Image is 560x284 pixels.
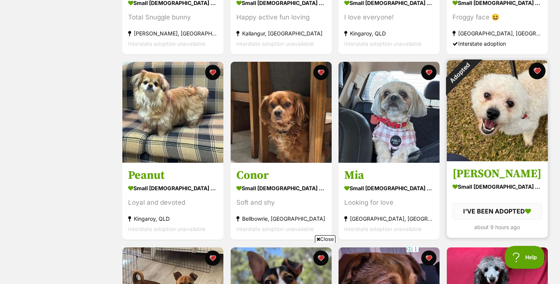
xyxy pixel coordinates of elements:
[313,65,328,80] button: favourite
[236,198,326,208] div: Soft and shy
[421,65,436,80] button: favourite
[236,183,326,194] div: small [DEMOGRAPHIC_DATA] Dog
[452,167,542,181] h3: [PERSON_NAME]
[344,214,434,224] div: [GEOGRAPHIC_DATA], [GEOGRAPHIC_DATA]
[344,168,434,183] h3: Mia
[141,246,419,280] iframe: Advertisement
[236,168,326,183] h3: Conor
[128,214,218,224] div: Kingaroy, QLD
[447,161,548,238] a: [PERSON_NAME] small [DEMOGRAPHIC_DATA] Dog I'VE BEEN ADOPTED about 9 hours ago favourite
[344,40,422,47] span: Interstate adoption unavailable
[315,235,335,243] span: Close
[447,155,548,163] a: Adopted
[437,50,482,96] div: Adopted
[452,222,542,232] div: about 9 hours ago
[236,226,314,233] span: Interstate adoption unavailable
[344,198,434,208] div: Looking for love
[452,28,542,39] div: [GEOGRAPHIC_DATA], [GEOGRAPHIC_DATA]
[364,1,369,5] img: adchoices.png
[421,250,436,266] button: favourite
[505,246,545,269] iframe: Help Scout Beacon - Open
[128,12,218,22] div: Total Snuggle bunny
[452,39,542,49] div: Interstate adoption
[452,181,542,193] div: small [DEMOGRAPHIC_DATA] Dog
[344,183,434,194] div: small [DEMOGRAPHIC_DATA] Dog
[452,204,542,220] div: I'VE BEEN ADOPTED
[122,62,223,163] img: Peanut
[236,40,314,47] span: Interstate adoption unavailable
[128,40,205,47] span: Interstate adoption unavailable
[236,12,326,22] div: Happy active fun loving
[122,163,223,240] a: Peanut small [DEMOGRAPHIC_DATA] Dog Loyal and devoted Kingaroy, QLD Interstate adoption unavailab...
[236,214,326,224] div: Bellbowrie, [GEOGRAPHIC_DATA]
[205,65,220,80] button: favourite
[339,62,440,163] img: Mia
[452,12,542,22] div: Froggy face 😆
[344,28,434,39] div: Kingaroy, QLD
[128,168,218,183] h3: Peanut
[128,226,205,233] span: Interstate adoption unavailable
[344,226,422,233] span: Interstate adoption unavailable
[231,163,332,240] a: Conor small [DEMOGRAPHIC_DATA] Dog Soft and shy Bellbowrie, [GEOGRAPHIC_DATA] Interstate adoption...
[128,198,218,208] div: Loyal and devoted
[344,12,434,22] div: I love everyone!
[339,163,440,240] a: Mia small [DEMOGRAPHIC_DATA] Dog Looking for love [GEOGRAPHIC_DATA], [GEOGRAPHIC_DATA] Interstate...
[231,62,332,163] img: Conor
[529,63,546,79] button: favourite
[128,183,218,194] div: small [DEMOGRAPHIC_DATA] Dog
[236,28,326,39] div: Kallangur, [GEOGRAPHIC_DATA]
[447,60,548,161] img: Alfie
[128,28,218,39] div: [PERSON_NAME], [GEOGRAPHIC_DATA]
